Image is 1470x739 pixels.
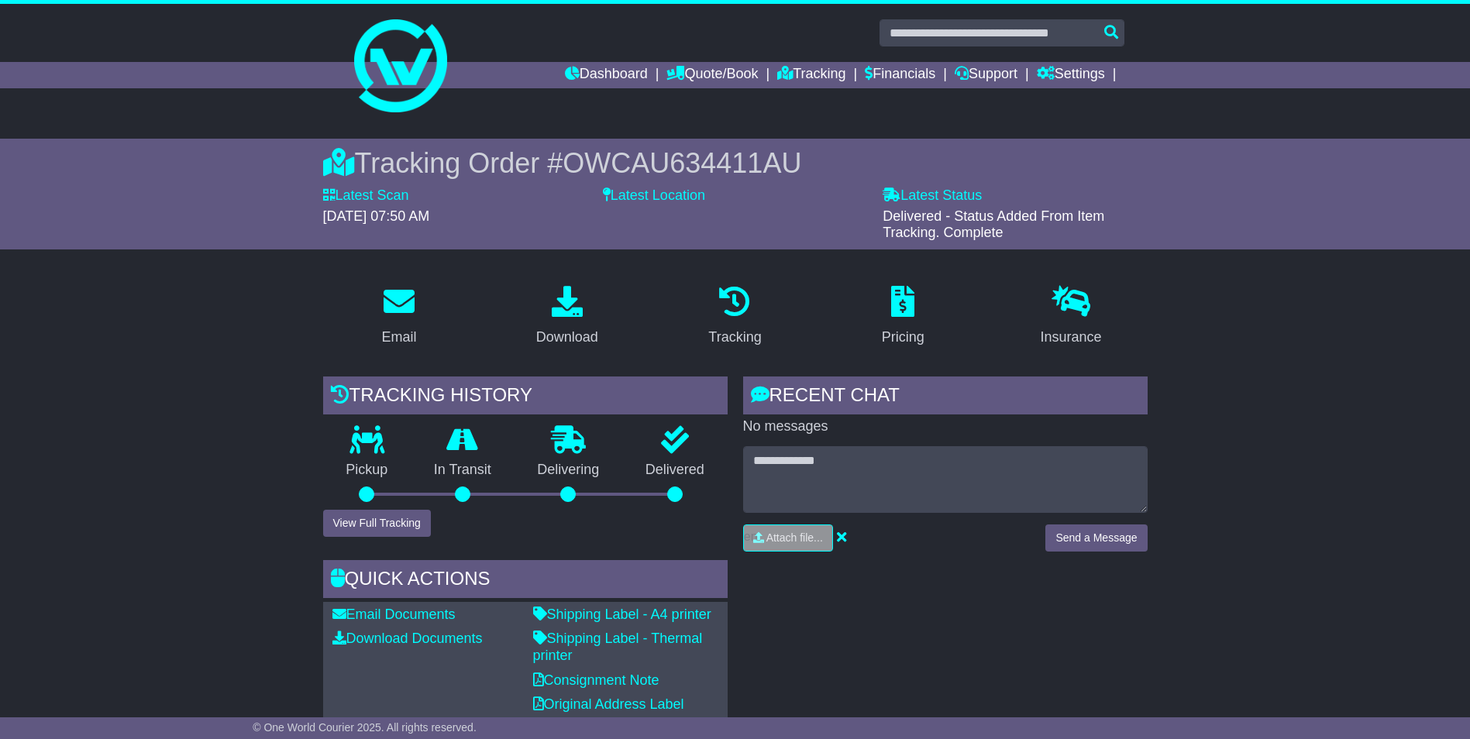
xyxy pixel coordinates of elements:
div: Download [536,327,598,348]
p: Delivering [515,462,623,479]
div: Insurance [1041,327,1102,348]
a: Tracking [777,62,845,88]
label: Latest Scan [323,187,409,205]
div: Tracking [708,327,761,348]
a: Pricing [872,280,935,353]
a: Email Documents [332,607,456,622]
span: © One World Courier 2025. All rights reserved. [253,721,477,734]
label: Latest Location [603,187,705,205]
p: In Transit [411,462,515,479]
button: Send a Message [1045,524,1147,552]
p: Pickup [323,462,411,479]
span: [DATE] 07:50 AM [323,208,430,224]
a: Email [371,280,426,353]
a: Tracking [698,280,771,353]
div: Quick Actions [323,560,728,602]
div: Email [381,327,416,348]
span: OWCAU634411AU [563,147,801,179]
div: Tracking Order # [323,146,1148,180]
div: Tracking history [323,376,728,418]
a: Original Address Label [533,696,684,712]
label: Latest Status [883,187,982,205]
a: Shipping Label - Thermal printer [533,631,703,663]
a: Settings [1037,62,1105,88]
p: Delivered [622,462,728,479]
div: RECENT CHAT [743,376,1148,418]
p: No messages [743,418,1148,435]
a: Shipping Label - A4 printer [533,607,711,622]
button: View Full Tracking [323,510,431,537]
a: Download Documents [332,631,483,646]
div: Pricing [882,327,924,348]
a: Quote/Book [666,62,758,88]
span: Delivered - Status Added From Item Tracking. Complete [883,208,1104,241]
a: Dashboard [565,62,648,88]
a: Support [955,62,1017,88]
a: Financials [865,62,935,88]
a: Consignment Note [533,672,659,688]
a: Download [526,280,608,353]
a: Insurance [1031,280,1112,353]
